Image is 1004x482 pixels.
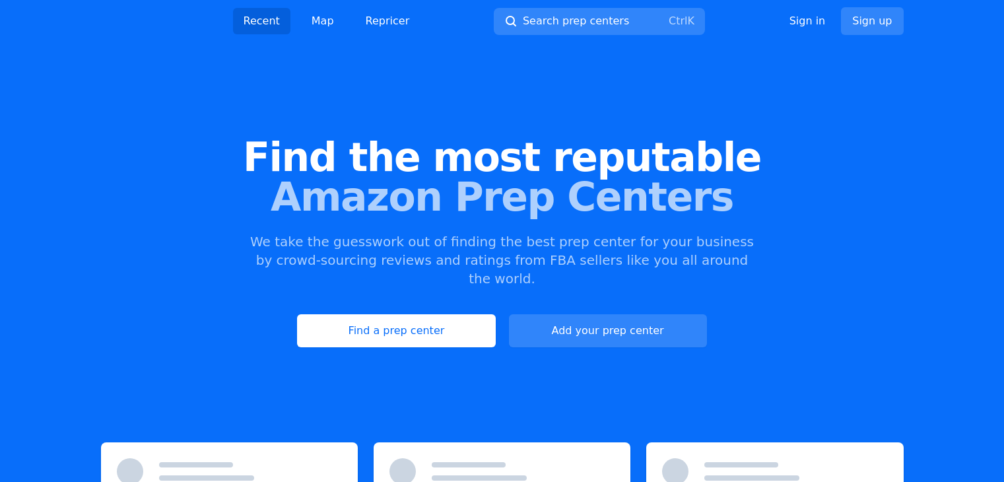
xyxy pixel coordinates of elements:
[523,13,629,29] span: Search prep centers
[494,8,705,35] button: Search prep centersCtrlK
[687,15,694,27] kbd: K
[355,8,420,34] a: Repricer
[21,177,983,217] span: Amazon Prep Centers
[669,15,687,27] kbd: Ctrl
[789,13,826,29] a: Sign in
[101,12,207,30] img: PrepCenter
[249,232,756,288] p: We take the guesswork out of finding the best prep center for your business by crowd-sourcing rev...
[301,8,345,34] a: Map
[841,7,903,35] a: Sign up
[21,137,983,177] span: Find the most reputable
[509,314,707,347] a: Add your prep center
[297,314,495,347] a: Find a prep center
[233,8,290,34] a: Recent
